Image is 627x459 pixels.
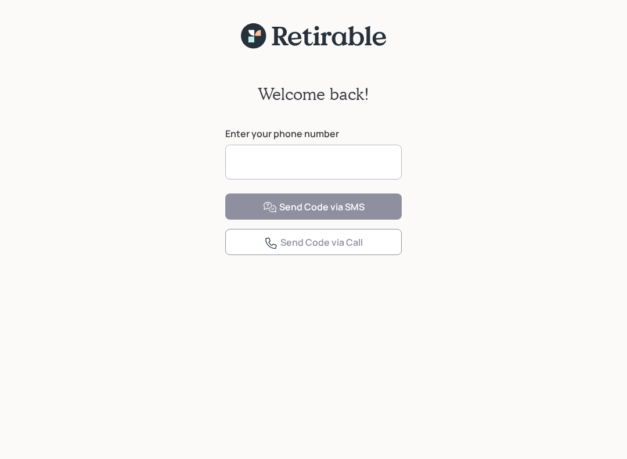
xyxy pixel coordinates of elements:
div: Send Code via Call [264,236,363,250]
div: Send Code via SMS [263,200,365,214]
button: Send Code via Call [225,229,402,255]
label: Enter your phone number [225,127,402,140]
h2: Welcome back! [258,84,369,104]
button: Send Code via SMS [225,193,402,220]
